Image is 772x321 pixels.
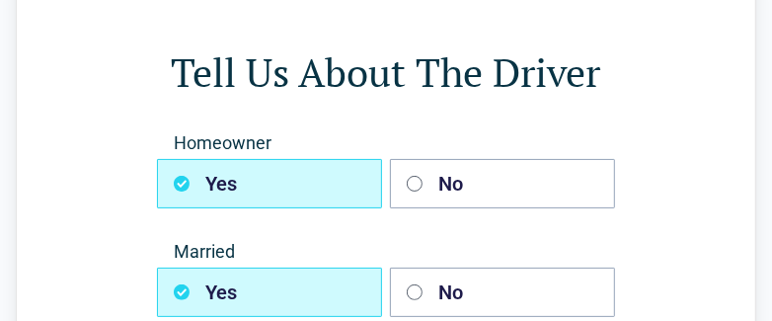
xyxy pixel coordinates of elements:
span: Homeowner [157,131,615,155]
button: Yes [157,159,382,208]
button: No [390,268,615,317]
button: Yes [157,268,382,317]
span: Married [157,240,615,264]
h1: Tell Us About The Driver [96,44,676,100]
button: No [390,159,615,208]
